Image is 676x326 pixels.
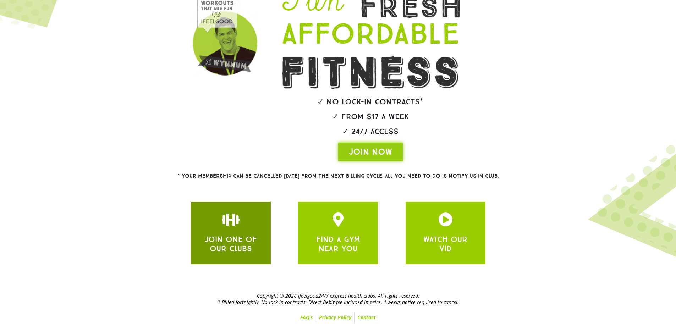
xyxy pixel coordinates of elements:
[331,212,345,227] a: JOIN ONE OF OUR CLUBS
[224,212,238,227] a: JOIN ONE OF OUR CLUBS
[316,234,360,253] a: FIND A GYM NEAR YOU
[111,293,565,305] h2: Copyright © 2024 ifeelgood24/7 express health clubs. All rights reserved. * Billed fortnightly, N...
[111,313,565,322] nav: Menu
[204,234,257,253] a: JOIN ONE OF OUR CLUBS
[316,313,354,322] a: Privacy Policy
[349,146,392,158] span: JOIN NOW
[261,98,480,106] h2: ✓ No lock-in contracts*
[297,313,316,322] a: FAQ’s
[261,128,480,136] h2: ✓ 24/7 Access
[261,113,480,121] h2: ✓ From $17 a week
[355,313,379,322] a: Contact
[338,143,403,161] a: JOIN NOW
[438,212,452,227] a: JOIN ONE OF OUR CLUBS
[152,173,524,179] h2: * Your membership can be cancelled [DATE] from the next billing cycle. All you need to do is noti...
[423,234,467,253] a: WATCH OUR VID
